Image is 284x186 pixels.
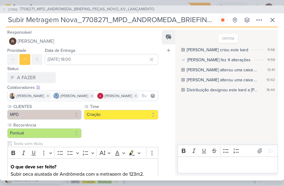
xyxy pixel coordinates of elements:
div: Caroline alterou uma caixa de texto [187,77,258,83]
label: CLIENTES [13,103,82,110]
button: Pontual [7,128,82,138]
img: Alessandra Gomes [97,93,103,99]
div: Este log é visível à todos no kard [181,68,185,72]
div: 11:58 [267,47,275,52]
button: Criação [84,110,158,120]
input: Texto sem título [12,140,158,147]
span: [PERSON_NAME] [61,93,88,99]
div: 11:59 [267,57,275,63]
label: Recorrência [13,122,82,128]
input: Buscar [141,92,157,100]
div: Colaboradores [7,84,158,91]
span: [PERSON_NAME] [105,93,132,99]
button: MPD [7,110,82,120]
div: 13:42 [266,77,275,83]
div: Isabella criou este kard [187,47,248,53]
label: Status [7,66,19,71]
div: [PERSON_NAME] fez 4 alterações [187,57,251,63]
img: Rafael Dornelles [9,38,16,45]
div: Editor toolbar [178,145,278,157]
input: Kard Sem Título [6,15,216,25]
button: [PERSON_NAME] [7,36,158,47]
label: Responsável [7,30,32,35]
div: Este log é visível à todos no kard [181,78,185,82]
p: Subir peça ajustada de Andrômeda com a metragem de 123m2. [11,171,155,178]
div: Editor editing area: main [178,157,278,173]
label: Prioridade [7,48,26,53]
div: 13:41 [267,67,275,73]
img: Iara Santos [9,93,15,99]
div: Este log é visível à todos no kard [181,88,185,92]
button: A FAZER [7,72,56,83]
div: Caroline alterou uma caixa de texto [187,67,259,73]
span: [PERSON_NAME] [17,93,44,99]
div: Distribuição designou este kard a Rafael [187,87,258,93]
img: Caroline Traven De Andrade [53,93,59,99]
span: [PERSON_NAME] [18,38,54,45]
label: Data de Entrega [45,48,75,53]
div: Parar relógio [220,18,225,22]
div: Este log é visível à todos no kard [181,48,185,52]
div: 16:44 [266,87,275,93]
div: A FAZER [17,74,36,81]
strong: O que deve ser feito? [11,164,56,170]
div: Editor toolbar [7,147,158,159]
label: Time [89,103,158,110]
input: Select a date [45,54,158,65]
